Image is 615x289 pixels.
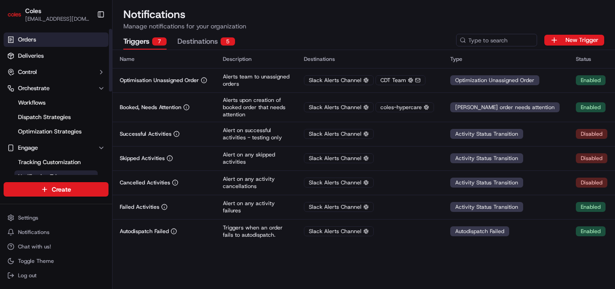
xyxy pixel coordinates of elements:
[18,68,37,76] span: Control
[223,224,289,239] p: Triggers when an order fails to autodispatch.
[120,203,159,211] p: Failed Activities
[18,214,38,221] span: Settings
[4,240,109,253] button: Chat with us!
[72,127,148,143] a: 💻API Documentation
[304,202,374,212] div: Slack Alerts Channel
[223,73,289,87] p: Alerts team to unassigned orders
[18,173,72,181] span: Notification Triggers
[450,55,561,63] div: Type
[18,99,45,107] span: Workflows
[123,34,167,50] button: Triggers
[14,170,98,183] a: Notification Triggers
[223,127,289,141] p: Alert on successful activities - testing only
[9,132,16,139] div: 📗
[120,228,169,235] p: Autodispatch Failed
[576,75,606,85] div: Enabled
[4,211,109,224] button: Settings
[304,226,374,236] div: Slack Alerts Channel
[304,178,374,188] div: Slack Alerts Channel
[18,52,44,60] span: Deliveries
[7,7,22,22] img: Coles
[544,35,604,46] button: New Trigger
[18,84,50,92] span: Orchestrate
[120,179,170,186] p: Cancelled Activities
[31,95,114,102] div: We're available if you need us!
[25,6,41,15] button: Coles
[63,152,109,160] a: Powered byPylon
[450,102,560,112] div: [PERSON_NAME] order needs attention
[18,229,50,236] span: Notifications
[375,75,425,85] div: CDT Team
[120,77,199,84] p: Optimisation Unassigned Order
[4,255,109,267] button: Toggle Theme
[576,226,606,236] div: Enabled
[177,34,235,50] button: Destinations
[223,200,289,214] p: Alert on any activity failures
[450,202,523,212] div: Activity Status Transition
[4,141,109,155] button: Engage
[18,257,54,265] span: Toggle Theme
[90,153,109,160] span: Pylon
[576,153,607,163] div: Disabled
[4,49,109,63] a: Deliveries
[4,81,109,96] button: Orchestrate
[450,178,523,188] div: Activity Status Transition
[18,128,81,136] span: Optimization Strategies
[576,55,608,63] div: Status
[31,86,148,95] div: Start new chat
[9,86,25,102] img: 1736555255976-a54dd68f-1ca7-489b-9aae-adbdc363a1c4
[85,131,145,140] span: API Documentation
[223,55,289,63] div: Description
[18,158,81,166] span: Tracking Customization
[4,182,109,197] button: Create
[576,129,607,139] div: Disabled
[223,175,289,190] p: Alert on any activity cancellations
[576,178,607,188] div: Disabled
[4,269,109,282] button: Log out
[18,113,71,121] span: Dispatch Strategies
[456,34,537,46] input: Type to search
[576,102,606,112] div: Enabled
[450,129,523,139] div: Activity Status Transition
[18,144,38,152] span: Engage
[123,22,604,31] p: Manage notifications for your organization
[450,75,539,85] div: Optimization Unassigned Order
[152,37,167,46] div: 7
[223,151,289,165] p: Alert on any skipped activities
[14,156,98,169] a: Tracking Customization
[120,130,172,138] p: Successful Activities
[4,65,109,79] button: Control
[4,4,93,25] button: ColesColes[EMAIL_ADDRESS][DOMAIN_NAME]
[120,155,165,162] p: Skipped Activities
[221,37,235,46] div: 5
[76,132,83,139] div: 💻
[120,104,181,111] p: Booked, Needs Attention
[4,32,109,47] a: Orders
[576,202,606,212] div: Enabled
[304,102,374,112] div: Slack Alerts Channel
[223,96,289,118] p: Alerts upon creation of booked order that needs attention
[18,131,69,140] span: Knowledge Base
[304,153,374,163] div: Slack Alerts Channel
[4,226,109,239] button: Notifications
[304,55,436,63] div: Destinations
[120,55,208,63] div: Name
[18,36,36,44] span: Orders
[9,36,164,50] p: Welcome 👋
[9,9,27,27] img: Nash
[14,96,98,109] a: Workflows
[5,127,72,143] a: 📗Knowledge Base
[18,243,51,250] span: Chat with us!
[14,125,98,138] a: Optimization Strategies
[304,75,374,85] div: Slack Alerts Channel
[153,89,164,100] button: Start new chat
[25,15,90,23] button: [EMAIL_ADDRESS][DOMAIN_NAME]
[123,7,604,22] h1: Notifications
[375,102,434,112] div: coles-hypercare
[23,58,162,68] input: Got a question? Start typing here...
[52,185,71,194] span: Create
[14,111,98,124] a: Dispatch Strategies
[18,272,36,279] span: Log out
